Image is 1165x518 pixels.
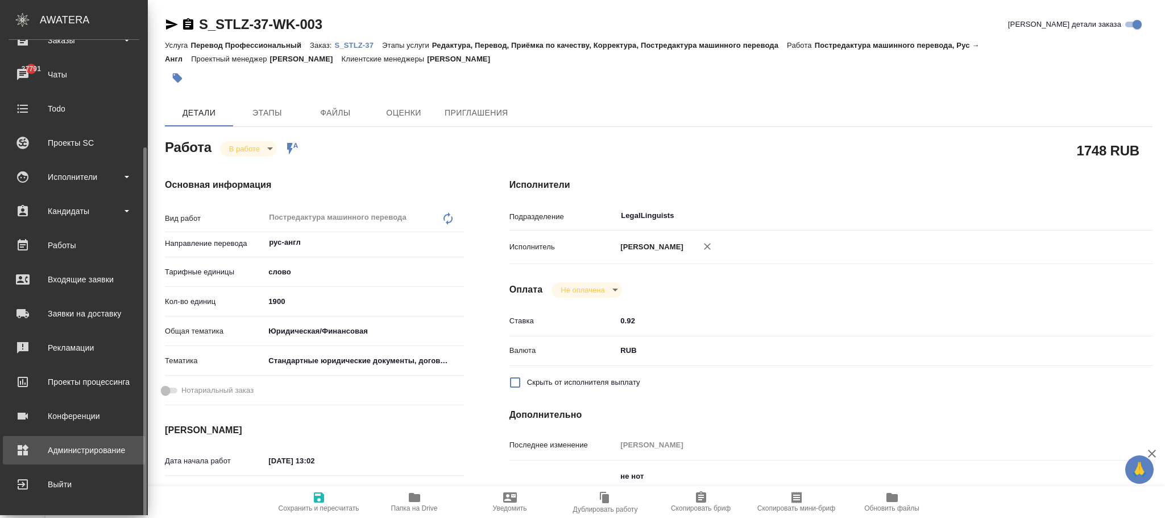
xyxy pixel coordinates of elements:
div: Чаты [9,66,139,83]
p: Ставка [509,315,617,327]
button: Удалить исполнителя [695,234,720,259]
button: Обновить файлы [844,486,940,518]
button: Добавить тэг [165,65,190,91]
p: Общая тематика [165,326,264,337]
button: Сохранить и пересчитать [271,486,367,518]
span: [PERSON_NAME] детали заказа [1008,19,1121,30]
h4: [PERSON_NAME] [165,424,464,437]
h4: Дополнительно [509,408,1152,422]
p: Редактура, Перевод, Приёмка по качеству, Корректура, Постредактура машинного перевода [432,41,787,50]
span: Нотариальный заказ [181,385,254,396]
h2: 1748 RUB [1077,141,1139,160]
p: Заказ: [310,41,334,50]
button: 🙏 [1125,455,1154,484]
p: Валюта [509,345,617,356]
div: RUB [616,341,1098,360]
a: Todo [3,94,145,123]
p: Дата начала работ [165,455,264,467]
a: Администрирование [3,436,145,464]
button: Open [1093,215,1095,217]
div: Входящие заявки [9,271,139,288]
p: Тарифные единицы [165,266,264,278]
p: [PERSON_NAME] [270,55,342,63]
input: ✎ Введи что-нибудь [264,293,463,310]
button: Скопировать мини-бриф [749,486,844,518]
p: Услуга [165,41,190,50]
p: Работа [787,41,815,50]
p: [PERSON_NAME] [616,241,683,253]
span: Дублировать работу [573,505,638,513]
span: Уведомить [493,504,527,512]
a: Выйти [3,470,145,499]
a: S_STLZ-37 [335,40,382,50]
div: Заявки на доставку [9,305,139,322]
div: В работе [220,141,277,157]
a: Входящие заявки [3,265,145,294]
h4: Основная информация [165,178,464,192]
span: Этапы [240,106,295,120]
p: Направление перевода [165,238,264,249]
span: Файлы [308,106,363,120]
div: Стандартные юридические документы, договоры, уставы [264,351,463,371]
button: Папка на Drive [367,486,462,518]
p: Проектный менеджер [191,55,270,63]
p: Этапы услуги [382,41,432,50]
p: [PERSON_NAME] [427,55,499,63]
div: Работы [9,237,139,254]
span: Скопировать мини-бриф [757,504,835,512]
div: Администрирование [9,442,139,459]
a: Заявки на доставку [3,299,145,328]
div: Todo [9,100,139,117]
button: Скопировать ссылку для ЯМессенджера [165,18,179,31]
div: Кандидаты [9,203,139,220]
div: Исполнители [9,168,139,186]
span: Папка на Drive [391,504,438,512]
input: Пустое поле [616,437,1098,453]
h4: Исполнители [509,178,1152,192]
a: Проекты процессинга [3,368,145,396]
p: Исполнитель [509,241,617,253]
button: Open [458,241,460,244]
span: Детали [172,106,226,120]
a: Работы [3,231,145,260]
p: S_STLZ-37 [335,41,382,50]
span: Оценки [376,106,431,120]
h4: Оплата [509,283,543,297]
p: Перевод Профессиональный [190,41,310,50]
span: 🙏 [1130,458,1149,482]
p: Кол-во единиц [165,296,264,307]
input: Пустое поле [264,485,364,501]
button: Дублировать работу [558,486,653,518]
div: В работе [552,282,621,298]
div: Юридическая/Финансовая [264,322,463,341]
button: Скопировать ссылку [181,18,195,31]
button: Скопировать бриф [653,486,749,518]
div: Проекты SC [9,134,139,151]
div: Выйти [9,476,139,493]
p: Тематика [165,355,264,367]
p: Клиентские менеджеры [342,55,428,63]
button: Уведомить [462,486,558,518]
div: слово [264,262,463,282]
p: Последнее изменение [509,439,617,451]
span: Приглашения [445,106,508,120]
div: Заказы [9,32,139,49]
a: Проекты SC [3,129,145,157]
a: 37791Чаты [3,60,145,89]
p: Подразделение [509,211,617,223]
a: S_STLZ-37-WK-003 [199,17,322,32]
input: ✎ Введи что-нибудь [616,313,1098,329]
button: В работе [226,144,263,154]
button: Не оплачена [557,285,608,295]
span: Скрыть от исполнителя выплату [527,377,640,388]
p: Вид работ [165,213,264,224]
div: Рекламации [9,339,139,356]
span: 37791 [15,63,48,75]
a: Конференции [3,402,145,430]
div: Конференции [9,408,139,425]
span: Обновить файлы [864,504,919,512]
div: AWATERA [40,9,148,31]
span: Сохранить и пересчитать [279,504,359,512]
a: Рекламации [3,334,145,362]
h2: Работа [165,136,212,157]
